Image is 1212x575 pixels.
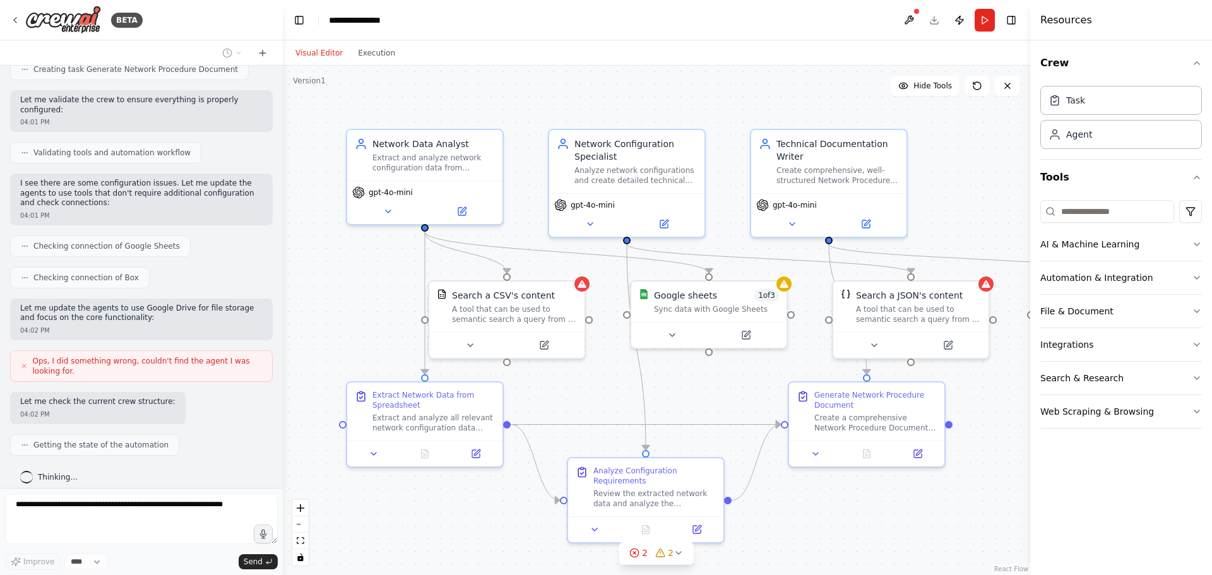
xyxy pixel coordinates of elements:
span: Validating tools and automation workflow [33,148,191,158]
g: Edge from 38afabeb-c3cc-4eb8-940e-f1c4a08ac31a to 2d6e74dc-fb2e-44ee-bf74-31d98439eede [419,232,715,273]
button: AI & Machine Learning [1040,228,1202,261]
button: Send [239,554,278,569]
a: React Flow attribution [994,566,1028,572]
div: Technical Documentation Writer [776,138,899,163]
span: Creating task Generate Network Procedure Document [33,64,238,74]
div: Network Data Analyst [372,138,495,150]
g: Edge from 5eb45067-2ab2-43c9-9fc5-96feb150adff to 2ce21ff9-4e9f-4eaa-9cda-85f280ac7ab2 [621,244,652,450]
button: Improve [5,554,60,570]
button: Open in side panel [508,338,579,353]
div: Search a CSV's content [452,289,555,302]
g: Edge from 38afabeb-c3cc-4eb8-940e-f1c4a08ac31a to a558b59b-43d2-4eeb-aedc-46c94f3a3da3 [419,232,513,273]
button: Automation & Integration [1040,261,1202,294]
g: Edge from 917970b2-e7db-451e-a8fd-3a25d8d39be7 to 19d7e857-e9a7-4535-8bb2-ba8500f673bf [511,418,781,431]
div: 04:02 PM [20,326,263,335]
span: Improve [23,557,54,567]
button: fit view [292,533,309,549]
div: Agent [1066,128,1092,141]
button: Open in side panel [710,328,781,343]
div: React Flow controls [292,500,309,566]
div: Extract and analyze network configuration data from spreadsheets and CSV files, identifying key n... [372,153,495,173]
div: Review the extracted network data and analyze the configuration requirements for creating {proced... [593,489,716,509]
div: Extract Network Data from Spreadsheet [372,390,495,410]
g: Edge from 2ce21ff9-4e9f-4eaa-9cda-85f280ac7ab2 to 19d7e857-e9a7-4535-8bb2-ba8500f673bf [732,418,781,507]
button: Start a new chat [252,45,273,61]
div: Create a comprehensive Network Procedure Document based on the analyzed data and configuration re... [814,413,937,433]
button: Tools [1040,160,1202,195]
div: Network Data AnalystExtract and analyze network configuration data from spreadsheets and CSV file... [346,129,504,225]
button: Crew [1040,45,1202,81]
button: Open in side panel [830,216,901,232]
button: Open in side panel [912,338,983,353]
span: Hide Tools [913,81,952,91]
div: Version 1 [293,76,326,86]
span: Ops, I did something wrong, couldn't find the agent I was looking for. [33,356,262,376]
button: Hide Tools [891,76,959,96]
div: 04:01 PM [20,117,263,127]
div: Network Configuration SpecialistAnalyze network configurations and create detailed technical spec... [548,129,706,238]
span: 2 [642,547,648,559]
button: Hide left sidebar [290,11,308,29]
div: JSONSearchToolSearch a JSON's contentA tool that can be used to semantic search a query from a JS... [832,280,990,359]
span: Getting the state of the automation [33,440,169,450]
div: 04:01 PM [20,211,263,220]
div: Google SheetsGoogle sheets1of3Sync data with Google Sheets [630,280,788,349]
button: No output available [619,522,673,537]
button: Search & Research [1040,362,1202,394]
div: A tool that can be used to semantic search a query from a JSON's content. [856,304,981,324]
div: Extract and analyze all relevant network configuration data from the provided spreadsheet file lo... [372,413,495,433]
div: Crew [1040,81,1202,159]
span: gpt-4o-mini [773,200,817,210]
div: Search a JSON's content [856,289,963,302]
span: Thinking... [38,472,78,482]
button: Open in side panel [454,446,497,461]
div: Technical Documentation WriterCreate comprehensive, well-structured Network Procedure Documents i... [750,129,908,238]
g: Edge from bb569257-ce0e-462b-bc7d-63d8a2229878 to 19d7e857-e9a7-4535-8bb2-ba8500f673bf [823,244,873,374]
button: zoom out [292,516,309,533]
g: Edge from 38afabeb-c3cc-4eb8-940e-f1c4a08ac31a to 917970b2-e7db-451e-a8fd-3a25d8d39be7 [419,232,431,374]
button: Visual Editor [288,45,350,61]
button: Integrations [1040,328,1202,361]
button: No output available [398,446,452,461]
div: Google sheets [654,289,717,302]
button: Open in side panel [426,204,497,219]
button: Open in side panel [896,446,939,461]
button: Execution [350,45,403,61]
img: Google Sheets [639,289,649,299]
g: Edge from bb569257-ce0e-462b-bc7d-63d8a2229878 to e1947b60-5946-469e-bcae-50712f0e2998 [823,244,1119,273]
span: Send [244,557,263,567]
div: CSVSearchToolSearch a CSV's contentA tool that can be used to semantic search a query from a CSV'... [428,280,586,359]
button: No output available [840,446,894,461]
div: A tool that can be used to semantic search a query from a CSV's content. [452,304,577,324]
button: Open in side panel [675,522,718,537]
span: 2 [668,547,674,559]
button: Hide right sidebar [1002,11,1020,29]
span: gpt-4o-mini [369,187,413,198]
div: Generate Network Procedure DocumentCreate a comprehensive Network Procedure Document based on the... [788,381,946,468]
h4: Resources [1040,13,1092,28]
img: CSVSearchTool [437,289,447,299]
img: JSONSearchTool [841,289,851,299]
button: Switch to previous chat [217,45,247,61]
p: Let me validate the crew to ensure everything is properly configured: [20,95,263,115]
button: File & Document [1040,295,1202,328]
span: Checking connection of Google Sheets [33,241,180,251]
div: Tools [1040,195,1202,439]
div: 04:02 PM [20,410,175,419]
g: Edge from 917970b2-e7db-451e-a8fd-3a25d8d39be7 to 2ce21ff9-4e9f-4eaa-9cda-85f280ac7ab2 [511,418,560,507]
button: toggle interactivity [292,549,309,566]
nav: breadcrumb [329,14,392,27]
div: Task [1066,94,1085,107]
div: Sync data with Google Sheets [654,304,779,314]
p: Let me check the current crew structure: [20,397,175,407]
span: gpt-4o-mini [571,200,615,210]
img: Logo [25,6,101,34]
g: Edge from 5eb45067-2ab2-43c9-9fc5-96feb150adff to 1d9521a1-c40e-466b-862e-df3d5be85c76 [621,244,917,273]
span: Number of enabled actions [754,289,779,302]
p: Let me update the agents to use Google Drive for file storage and focus on the core functionality: [20,304,263,323]
p: I see there are some configuration issues. Let me update the agents to use tools that don't requi... [20,179,263,208]
div: Network Configuration Specialist [574,138,697,163]
button: Web Scraping & Browsing [1040,395,1202,428]
div: BETA [111,13,143,28]
button: zoom in [292,500,309,516]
